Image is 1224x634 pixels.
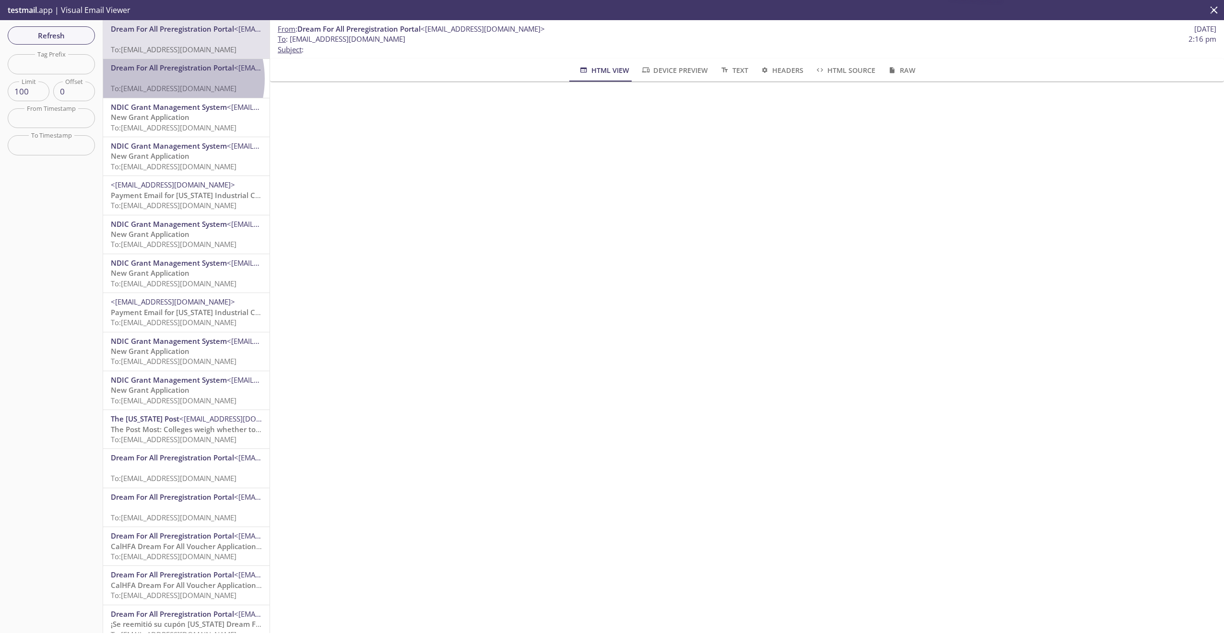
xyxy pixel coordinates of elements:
[103,371,270,410] div: NDIC Grant Management System<[EMAIL_ADDRESS][DOMAIN_NAME]>New Grant ApplicationTo:[EMAIL_ADDRESS]...
[887,64,915,76] span: Raw
[103,137,270,176] div: NDIC Grant Management System<[EMAIL_ADDRESS][DOMAIN_NAME]>New Grant ApplicationTo:[EMAIL_ADDRESS]...
[111,151,189,161] span: New Grant Application
[227,375,351,385] span: <[EMAIL_ADDRESS][DOMAIN_NAME]>
[234,63,358,72] span: <[EMAIL_ADDRESS][DOMAIN_NAME]>
[278,34,405,44] span: : [EMAIL_ADDRESS][DOMAIN_NAME]
[234,570,358,579] span: <[EMAIL_ADDRESS][DOMAIN_NAME]>
[179,414,304,423] span: <[EMAIL_ADDRESS][DOMAIN_NAME]>
[103,176,270,214] div: <[EMAIL_ADDRESS][DOMAIN_NAME]>Payment Email for [US_STATE] Industrial CommissionTo:[EMAIL_ADDRESS...
[103,98,270,137] div: NDIC Grant Management System<[EMAIL_ADDRESS][DOMAIN_NAME]>New Grant ApplicationTo:[EMAIL_ADDRESS]...
[227,219,351,229] span: <[EMAIL_ADDRESS][DOMAIN_NAME]>
[111,200,236,210] span: To: [EMAIL_ADDRESS][DOMAIN_NAME]
[111,268,189,278] span: New Grant Application
[1194,24,1216,34] span: [DATE]
[111,590,236,600] span: To: [EMAIL_ADDRESS][DOMAIN_NAME]
[111,229,189,239] span: New Grant Application
[111,45,236,54] span: To: [EMAIL_ADDRESS][DOMAIN_NAME]
[111,63,234,72] span: Dream For All Preregistration Portal
[111,492,234,502] span: Dream For All Preregistration Portal
[421,24,545,34] span: <[EMAIL_ADDRESS][DOMAIN_NAME]>
[111,102,227,112] span: NDIC Grant Management System
[103,332,270,371] div: NDIC Grant Management System<[EMAIL_ADDRESS][DOMAIN_NAME]>New Grant ApplicationTo:[EMAIL_ADDRESS]...
[227,336,351,346] span: <[EMAIL_ADDRESS][DOMAIN_NAME]>
[111,570,234,579] span: Dream For All Preregistration Portal
[103,20,270,59] div: Dream For All Preregistration Portal<[EMAIL_ADDRESS][DOMAIN_NAME]>To:[EMAIL_ADDRESS][DOMAIN_NAME]
[111,396,236,405] span: To: [EMAIL_ADDRESS][DOMAIN_NAME]
[15,29,87,42] span: Refresh
[8,5,37,15] span: testmail
[760,64,803,76] span: Headers
[111,307,293,317] span: Payment Email for [US_STATE] Industrial Commission
[111,24,234,34] span: Dream For All Preregistration Portal
[111,83,236,93] span: To: [EMAIL_ADDRESS][DOMAIN_NAME]
[111,112,189,122] span: New Grant Application
[111,239,236,249] span: To: [EMAIL_ADDRESS][DOMAIN_NAME]
[578,64,629,76] span: HTML View
[111,619,275,629] span: ¡Se reemitió su cupón [US_STATE] Dream For All!
[234,24,358,34] span: <[EMAIL_ADDRESS][DOMAIN_NAME]>
[111,385,189,395] span: New Grant Application
[278,24,295,34] span: From
[111,279,236,288] span: To: [EMAIL_ADDRESS][DOMAIN_NAME]
[111,434,236,444] span: To: [EMAIL_ADDRESS][DOMAIN_NAME]
[111,375,227,385] span: NDIC Grant Management System
[103,527,270,565] div: Dream For All Preregistration Portal<[EMAIL_ADDRESS][DOMAIN_NAME]>CalHFA Dream For All Voucher Ap...
[111,141,227,151] span: NDIC Grant Management System
[111,473,236,483] span: To: [EMAIL_ADDRESS][DOMAIN_NAME]
[111,513,236,522] span: To: [EMAIL_ADDRESS][DOMAIN_NAME]
[815,64,875,76] span: HTML Source
[278,24,545,34] span: :
[8,26,95,45] button: Refresh
[103,215,270,254] div: NDIC Grant Management System<[EMAIL_ADDRESS][DOMAIN_NAME]>New Grant ApplicationTo:[EMAIL_ADDRESS]...
[111,190,293,200] span: Payment Email for [US_STATE] Industrial Commission
[111,541,318,551] span: CalHFA Dream For All Voucher Application Received - [DATE]
[234,609,358,619] span: <[EMAIL_ADDRESS][DOMAIN_NAME]>
[111,414,179,423] span: The [US_STATE] Post
[278,34,286,44] span: To
[234,531,358,540] span: <[EMAIL_ADDRESS][DOMAIN_NAME]>
[103,566,270,604] div: Dream For All Preregistration Portal<[EMAIL_ADDRESS][DOMAIN_NAME]>CalHFA Dream For All Voucher Ap...
[227,102,351,112] span: <[EMAIL_ADDRESS][DOMAIN_NAME]>
[103,293,270,331] div: <[EMAIL_ADDRESS][DOMAIN_NAME]>Payment Email for [US_STATE] Industrial CommissionTo:[EMAIL_ADDRESS...
[103,254,270,293] div: NDIC Grant Management System<[EMAIL_ADDRESS][DOMAIN_NAME]>New Grant ApplicationTo:[EMAIL_ADDRESS]...
[111,219,227,229] span: NDIC Grant Management System
[111,424,452,434] span: The Post Most: Colleges weigh whether to sign onto [PERSON_NAME] plan or forgo federal benefits
[227,258,351,268] span: <[EMAIL_ADDRESS][DOMAIN_NAME]>
[297,24,421,34] span: Dream For All Preregistration Portal
[111,123,236,132] span: To: [EMAIL_ADDRESS][DOMAIN_NAME]
[278,45,302,54] span: Subject
[111,552,236,561] span: To: [EMAIL_ADDRESS][DOMAIN_NAME]
[111,580,318,590] span: CalHFA Dream For All Voucher Application Received - [DATE]
[111,317,236,327] span: To: [EMAIL_ADDRESS][DOMAIN_NAME]
[641,64,708,76] span: Device Preview
[111,297,235,306] span: <[EMAIL_ADDRESS][DOMAIN_NAME]>
[103,410,270,448] div: The [US_STATE] Post<[EMAIL_ADDRESS][DOMAIN_NAME]>The Post Most: Colleges weigh whether to sign on...
[227,141,351,151] span: <[EMAIL_ADDRESS][DOMAIN_NAME]>
[103,59,270,97] div: Dream For All Preregistration Portal<[EMAIL_ADDRESS][DOMAIN_NAME]>To:[EMAIL_ADDRESS][DOMAIN_NAME]
[103,449,270,487] div: Dream For All Preregistration Portal<[EMAIL_ADDRESS][DOMAIN_NAME]>To:[EMAIL_ADDRESS][DOMAIN_NAME]
[234,453,358,462] span: <[EMAIL_ADDRESS][DOMAIN_NAME]>
[111,453,234,462] span: Dream For All Preregistration Portal
[103,488,270,527] div: Dream For All Preregistration Portal<[EMAIL_ADDRESS][DOMAIN_NAME]>To:[EMAIL_ADDRESS][DOMAIN_NAME]
[111,336,227,346] span: NDIC Grant Management System
[111,356,236,366] span: To: [EMAIL_ADDRESS][DOMAIN_NAME]
[234,492,358,502] span: <[EMAIL_ADDRESS][DOMAIN_NAME]>
[111,180,235,189] span: <[EMAIL_ADDRESS][DOMAIN_NAME]>
[719,64,748,76] span: Text
[111,346,189,356] span: New Grant Application
[1189,34,1216,44] span: 2:16 pm
[111,258,227,268] span: NDIC Grant Management System
[111,531,234,540] span: Dream For All Preregistration Portal
[278,34,1216,55] p: :
[111,162,236,171] span: To: [EMAIL_ADDRESS][DOMAIN_NAME]
[111,609,234,619] span: Dream For All Preregistration Portal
